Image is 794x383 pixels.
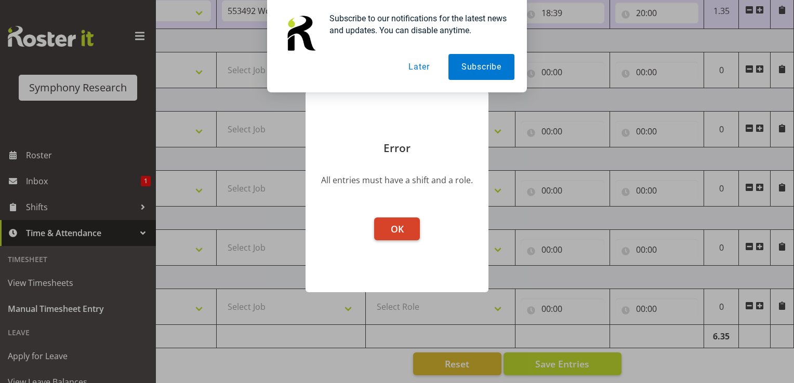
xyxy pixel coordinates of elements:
span: OK [391,223,404,235]
img: notification icon [280,12,321,54]
p: Error [316,143,478,154]
button: OK [374,217,420,240]
div: All entries must have a shift and a role. [321,174,473,186]
button: Later [395,54,442,80]
div: Subscribe to our notifications for the latest news and updates. You can disable anytime. [321,12,514,36]
button: Subscribe [448,54,514,80]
